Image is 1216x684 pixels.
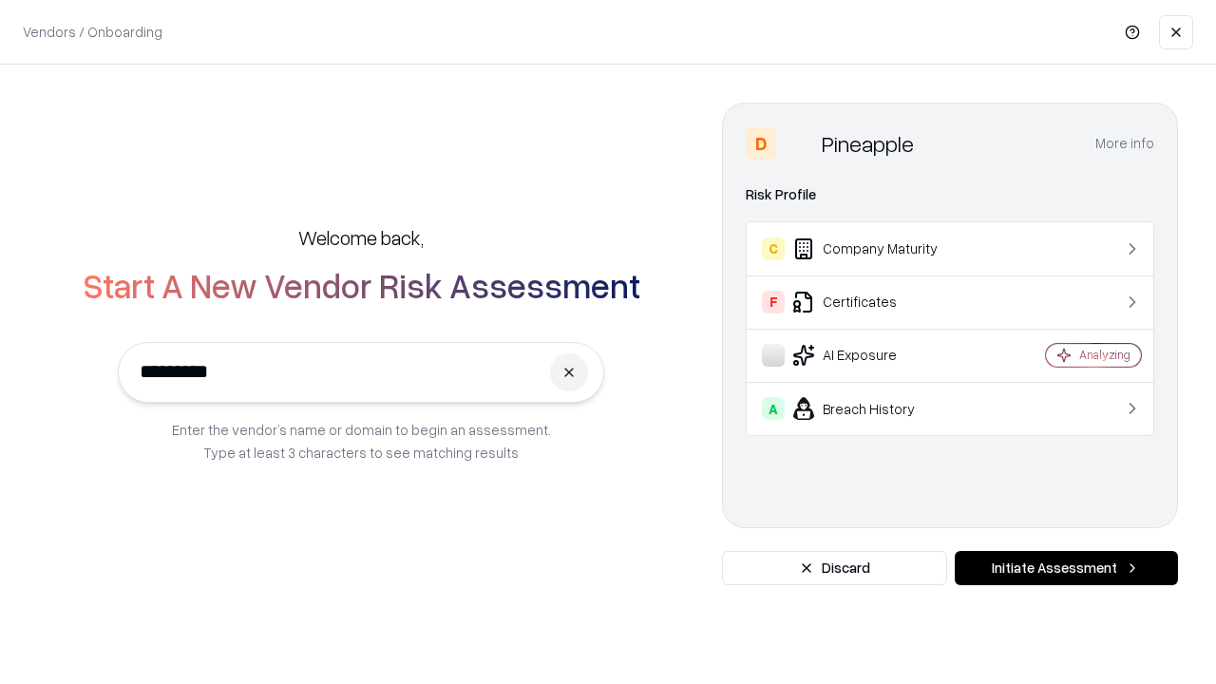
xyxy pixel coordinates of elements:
[746,183,1154,206] div: Risk Profile
[746,128,776,159] div: D
[762,344,989,367] div: AI Exposure
[23,22,162,42] p: Vendors / Onboarding
[822,128,914,159] div: Pineapple
[762,291,785,313] div: F
[762,291,989,313] div: Certificates
[762,397,785,420] div: A
[762,397,989,420] div: Breach History
[762,237,785,260] div: C
[1095,126,1154,161] button: More info
[722,551,947,585] button: Discard
[172,418,551,464] p: Enter the vendor’s name or domain to begin an assessment. Type at least 3 characters to see match...
[955,551,1178,585] button: Initiate Assessment
[762,237,989,260] div: Company Maturity
[83,266,640,304] h2: Start A New Vendor Risk Assessment
[1079,347,1130,363] div: Analyzing
[298,224,424,251] h5: Welcome back,
[784,128,814,159] img: Pineapple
